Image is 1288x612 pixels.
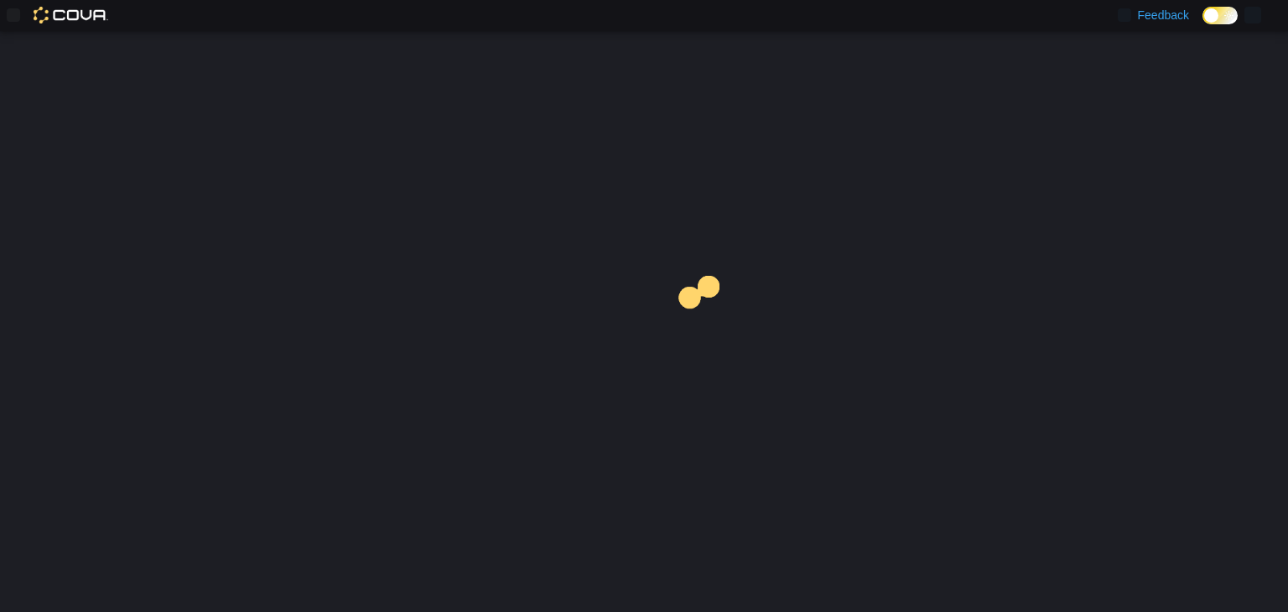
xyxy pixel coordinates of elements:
input: Dark Mode [1202,7,1238,24]
span: Dark Mode [1202,24,1203,25]
img: cova-loader [644,263,770,389]
span: Feedback [1138,7,1189,23]
img: Cova [34,7,108,23]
